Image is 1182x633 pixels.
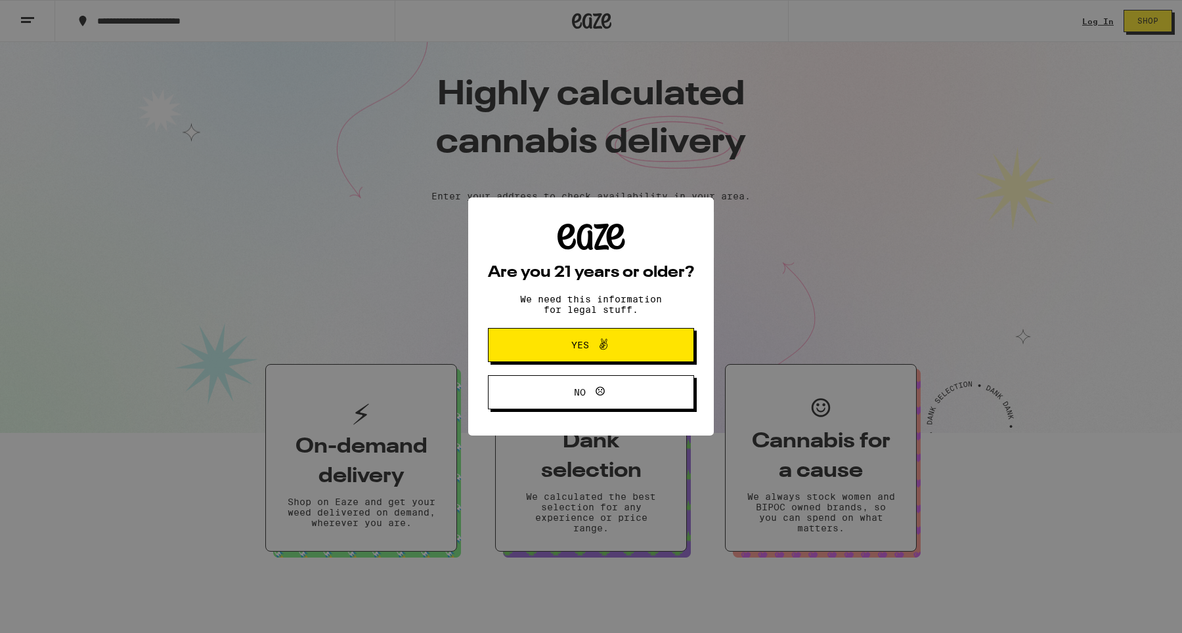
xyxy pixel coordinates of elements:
[509,294,673,315] p: We need this information for legal stuff.
[574,388,586,397] span: No
[8,9,95,20] span: Hi. Need any help?
[488,265,694,281] h2: Are you 21 years or older?
[571,340,589,350] span: Yes
[488,375,694,409] button: No
[488,328,694,362] button: Yes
